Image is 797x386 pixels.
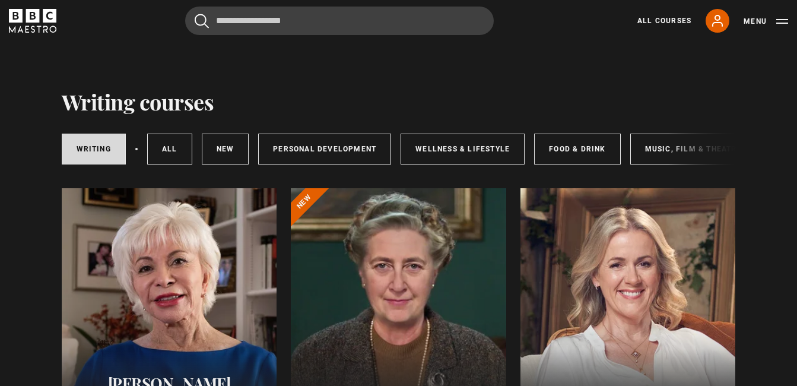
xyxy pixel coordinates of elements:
a: All [147,134,192,164]
a: Writing [62,134,126,164]
a: Food & Drink [534,134,620,164]
a: Personal Development [258,134,391,164]
button: Toggle navigation [744,15,788,27]
button: Submit the search query [195,14,209,29]
a: New [202,134,249,164]
h1: Writing courses [62,89,214,114]
a: Music, Film & Theatre [630,134,757,164]
svg: BBC Maestro [9,9,56,33]
a: Wellness & Lifestyle [401,134,525,164]
input: Search [185,7,494,35]
a: All Courses [637,15,691,26]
